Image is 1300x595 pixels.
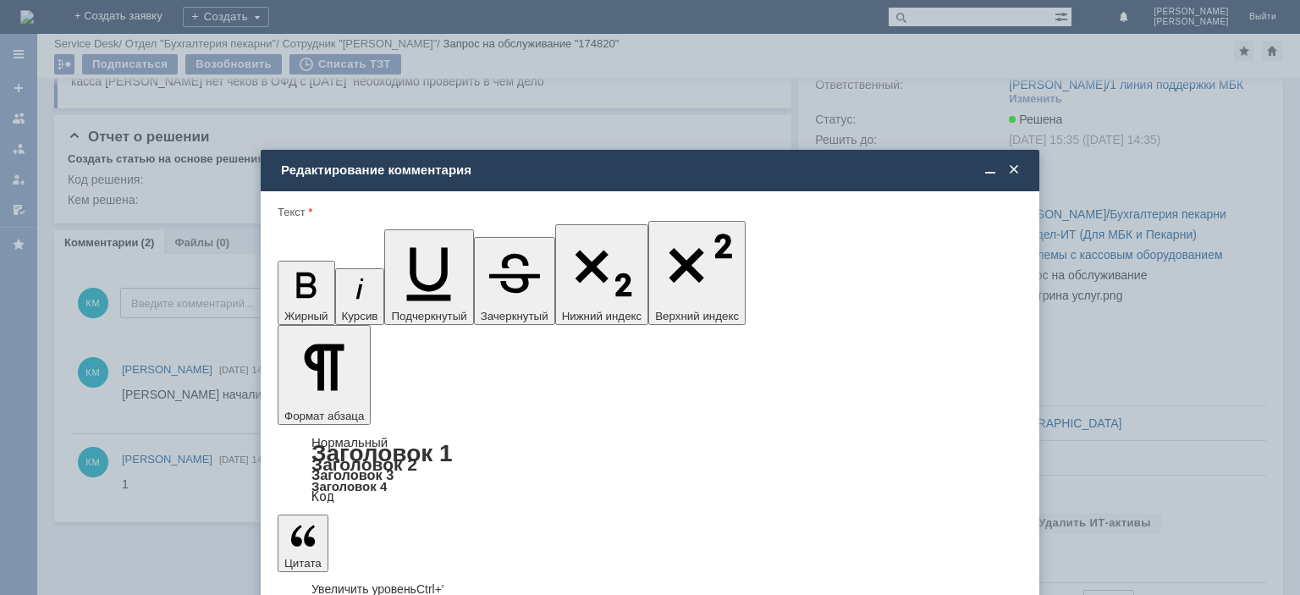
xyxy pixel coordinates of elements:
[7,7,247,20] div: 1
[278,515,328,572] button: Цитата
[982,163,999,178] span: Свернуть (Ctrl + M)
[278,325,371,425] button: Формат абзаца
[481,310,548,322] span: Зачеркнутый
[1005,163,1022,178] span: Закрыть
[562,310,642,322] span: Нижний индекс
[278,261,335,325] button: Жирный
[311,479,387,493] a: Заголовок 4
[311,467,394,482] a: Заголовок 3
[278,207,1019,218] div: Текст
[655,310,739,322] span: Верхний индекс
[335,268,385,325] button: Курсив
[342,310,378,322] span: Курсив
[284,410,364,422] span: Формат абзаца
[284,310,328,322] span: Жирный
[311,489,334,504] a: Код
[278,437,1022,503] div: Формат абзаца
[311,455,417,474] a: Заголовок 2
[281,163,1022,178] div: Редактирование комментария
[311,440,453,466] a: Заголовок 1
[474,237,555,325] button: Зачеркнутый
[391,310,466,322] span: Подчеркнутый
[555,224,649,325] button: Нижний индекс
[648,221,746,325] button: Верхний индекс
[311,435,388,449] a: Нормальный
[284,557,322,570] span: Цитата
[384,229,473,325] button: Подчеркнутый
